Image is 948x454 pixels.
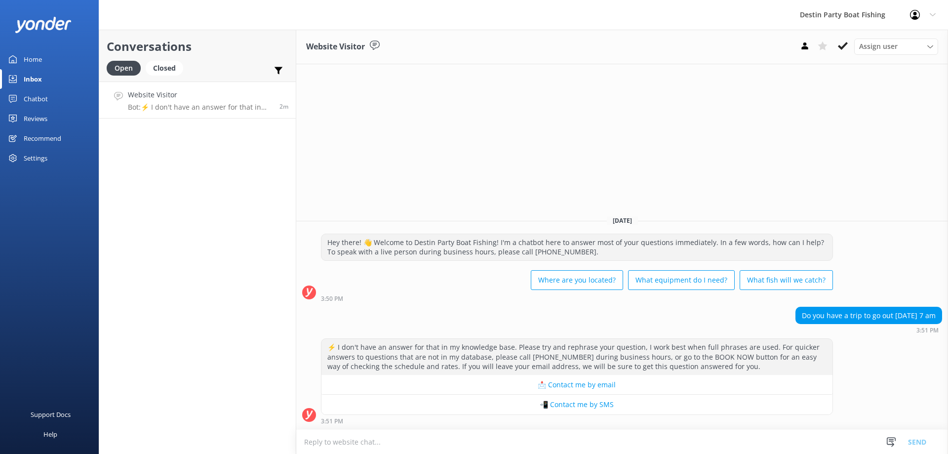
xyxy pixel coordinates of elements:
h4: Website Visitor [128,89,272,100]
strong: 3:51 PM [916,328,939,333]
div: Help [43,424,57,444]
div: Open [107,61,141,76]
div: Home [24,49,42,69]
div: Do you have a trip to go out [DATE] 7 am [796,307,942,324]
button: 📩 Contact me by email [321,375,832,395]
div: Support Docs [31,405,71,424]
div: ⚡ I don't have an answer for that in my knowledge base. Please try and rephrase your question, I ... [321,339,832,375]
div: Sep 19 2025 03:50pm (UTC -05:00) America/Cancun [321,295,833,302]
span: Assign user [859,41,898,52]
div: Sep 19 2025 03:51pm (UTC -05:00) America/Cancun [321,417,833,424]
div: Closed [146,61,183,76]
button: What equipment do I need? [628,270,735,290]
div: Assign User [854,39,938,54]
a: Closed [146,62,188,73]
button: 📲 Contact me by SMS [321,395,832,414]
div: Settings [24,148,47,168]
div: Inbox [24,69,42,89]
div: Sep 19 2025 03:51pm (UTC -05:00) America/Cancun [795,327,942,333]
span: Sep 19 2025 03:51pm (UTC -05:00) America/Cancun [279,102,288,111]
button: Where are you located? [531,270,623,290]
a: Open [107,62,146,73]
div: Hey there! 👋 Welcome to Destin Party Boat Fishing! I'm a chatbot here to answer most of your ques... [321,234,832,260]
strong: 3:51 PM [321,418,343,424]
div: Chatbot [24,89,48,109]
p: Bot: ⚡ I don't have an answer for that in my knowledge base. Please try and rephrase your questio... [128,103,272,112]
strong: 3:50 PM [321,296,343,302]
a: Website VisitorBot:⚡ I don't have an answer for that in my knowledge base. Please try and rephras... [99,82,296,119]
h3: Website Visitor [306,41,365,53]
div: Reviews [24,109,47,128]
div: Recommend [24,128,61,148]
button: What fish will we catch? [740,270,833,290]
h2: Conversations [107,37,288,56]
img: yonder-white-logo.png [15,17,72,33]
span: [DATE] [607,216,638,225]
